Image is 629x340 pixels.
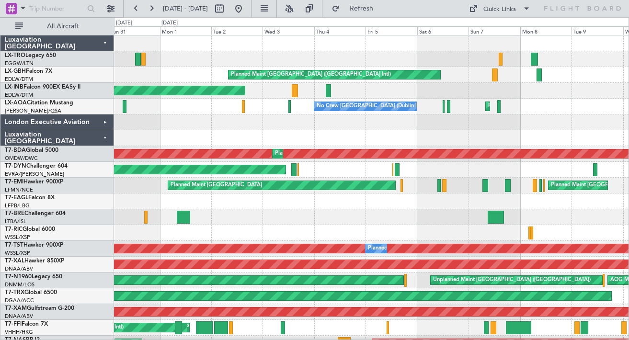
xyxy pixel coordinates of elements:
div: Tue 9 [572,26,623,35]
div: Planned Maint [GEOGRAPHIC_DATA] ([GEOGRAPHIC_DATA] Intl) [231,68,391,82]
a: DNAA/ABV [5,313,33,320]
div: [DATE] [161,19,178,27]
span: T7-TRX [5,290,24,295]
a: T7-BREChallenger 604 [5,211,66,216]
div: Sat 6 [417,26,469,35]
a: LX-GBHFalcon 7X [5,68,52,74]
span: [DATE] - [DATE] [163,4,208,13]
div: Mon 1 [160,26,211,35]
a: LX-INBFalcon 900EX EASy II [5,84,80,90]
a: T7-DYNChallenger 604 [5,163,68,169]
a: LFMN/NCE [5,186,33,193]
a: EVRA/[PERSON_NAME] [5,170,64,178]
a: T7-XAMGulfstream G-200 [5,306,74,311]
span: LX-GBH [5,68,26,74]
div: Unplanned Maint [GEOGRAPHIC_DATA] ([GEOGRAPHIC_DATA]) [433,273,591,287]
a: T7-TRXGlobal 6500 [5,290,57,295]
a: [PERSON_NAME]/QSA [5,107,61,114]
a: T7-EAGLFalcon 8X [5,195,55,201]
a: T7-BDAGlobal 5000 [5,147,58,153]
a: DNMM/LOS [5,281,34,288]
span: T7-N1960 [5,274,32,280]
a: WSSL/XSP [5,234,30,241]
span: T7-BDA [5,147,26,153]
a: DGAA/ACC [5,297,34,304]
a: OMDW/DWC [5,155,38,162]
a: LX-TROLegacy 650 [5,53,56,58]
span: T7-XAL [5,258,24,264]
a: T7-RICGlobal 6000 [5,227,55,232]
div: Wed 3 [263,26,314,35]
div: Planned Maint [GEOGRAPHIC_DATA] [171,178,262,193]
a: T7-N1960Legacy 650 [5,274,62,280]
span: T7-EAGL [5,195,28,201]
span: T7-RIC [5,227,23,232]
span: LX-AOA [5,100,27,106]
span: All Aircraft [25,23,101,30]
div: Planned Maint [368,241,403,256]
span: T7-EMI [5,179,23,185]
div: No Crew [GEOGRAPHIC_DATA] (Dublin Intl) [317,99,424,113]
div: Fri 5 [366,26,417,35]
div: Sun 7 [469,26,520,35]
a: T7-XALHawker 850XP [5,258,64,264]
span: T7-DYN [5,163,26,169]
a: VHHH/HKG [5,329,33,336]
button: Quick Links [464,1,535,16]
a: DNAA/ABV [5,265,33,272]
span: T7-XAM [5,306,27,311]
a: WSSL/XSP [5,249,30,257]
a: T7-EMIHawker 900XP [5,179,63,185]
a: T7-TSTHawker 900XP [5,242,63,248]
div: Tue 2 [211,26,263,35]
div: Sun 31 [108,26,160,35]
div: Planned Maint Dubai (Al Maktoum Intl) [275,147,369,161]
div: Quick Links [483,5,516,14]
a: EDLW/DTM [5,76,33,83]
span: T7-FFI [5,321,22,327]
div: Mon 8 [520,26,572,35]
button: All Aircraft [11,19,104,34]
a: EDLW/DTM [5,91,33,99]
div: Thu 4 [314,26,366,35]
a: LFPB/LBG [5,202,30,209]
span: T7-BRE [5,211,24,216]
span: Refresh [342,5,382,12]
span: LX-TRO [5,53,25,58]
span: T7-TST [5,242,23,248]
a: LTBA/ISL [5,218,26,225]
a: T7-FFIFalcon 7X [5,321,48,327]
div: [DATE] [116,19,132,27]
button: Refresh [327,1,385,16]
a: EGGW/LTN [5,60,34,67]
a: LX-AOACitation Mustang [5,100,73,106]
input: Trip Number [29,1,84,16]
span: LX-INB [5,84,23,90]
